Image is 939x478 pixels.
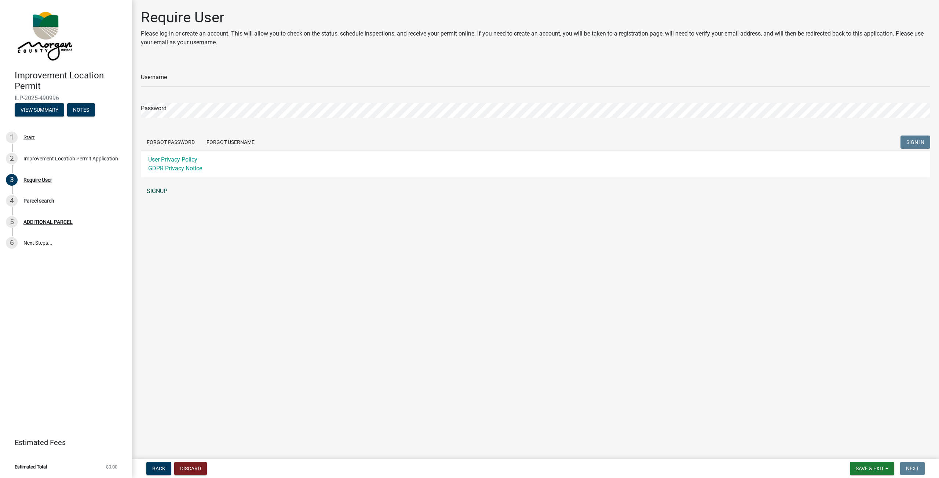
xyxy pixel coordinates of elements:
span: Back [152,466,165,471]
button: Notes [67,103,95,116]
span: Save & Exit [856,466,884,471]
div: Improvement Location Permit Application [23,156,118,161]
a: User Privacy Policy [148,156,197,163]
div: 4 [6,195,18,207]
p: Please log-in or create an account. This will allow you to check on the status, schedule inspecti... [141,29,930,47]
div: Parcel search [23,198,54,203]
img: Morgan County, Indiana [15,8,74,63]
a: SIGNUP [141,184,930,199]
span: Next [906,466,919,471]
button: Forgot Password [141,136,201,149]
h4: Improvement Location Permit [15,70,126,92]
button: SIGN IN [900,136,930,149]
div: Require User [23,177,52,182]
wm-modal-confirm: Summary [15,107,64,113]
div: 2 [6,153,18,164]
h1: Require User [141,9,930,26]
button: Forgot Username [201,136,260,149]
a: Estimated Fees [6,435,120,450]
div: 3 [6,174,18,186]
button: Discard [174,462,207,475]
span: ILP-2025-490996 [15,95,117,101]
div: 5 [6,216,18,228]
button: View Summary [15,103,64,116]
span: $0.00 [106,464,117,469]
div: ADDITIONAL PARCEL [23,219,73,225]
wm-modal-confirm: Notes [67,107,95,113]
button: Save & Exit [850,462,894,475]
a: GDPR Privacy Notice [148,165,202,172]
span: Estimated Total [15,464,47,469]
div: 6 [6,237,18,249]
button: Back [146,462,171,475]
div: 1 [6,131,18,143]
button: Next [900,462,925,475]
span: SIGN IN [906,139,924,145]
div: Start [23,135,35,140]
